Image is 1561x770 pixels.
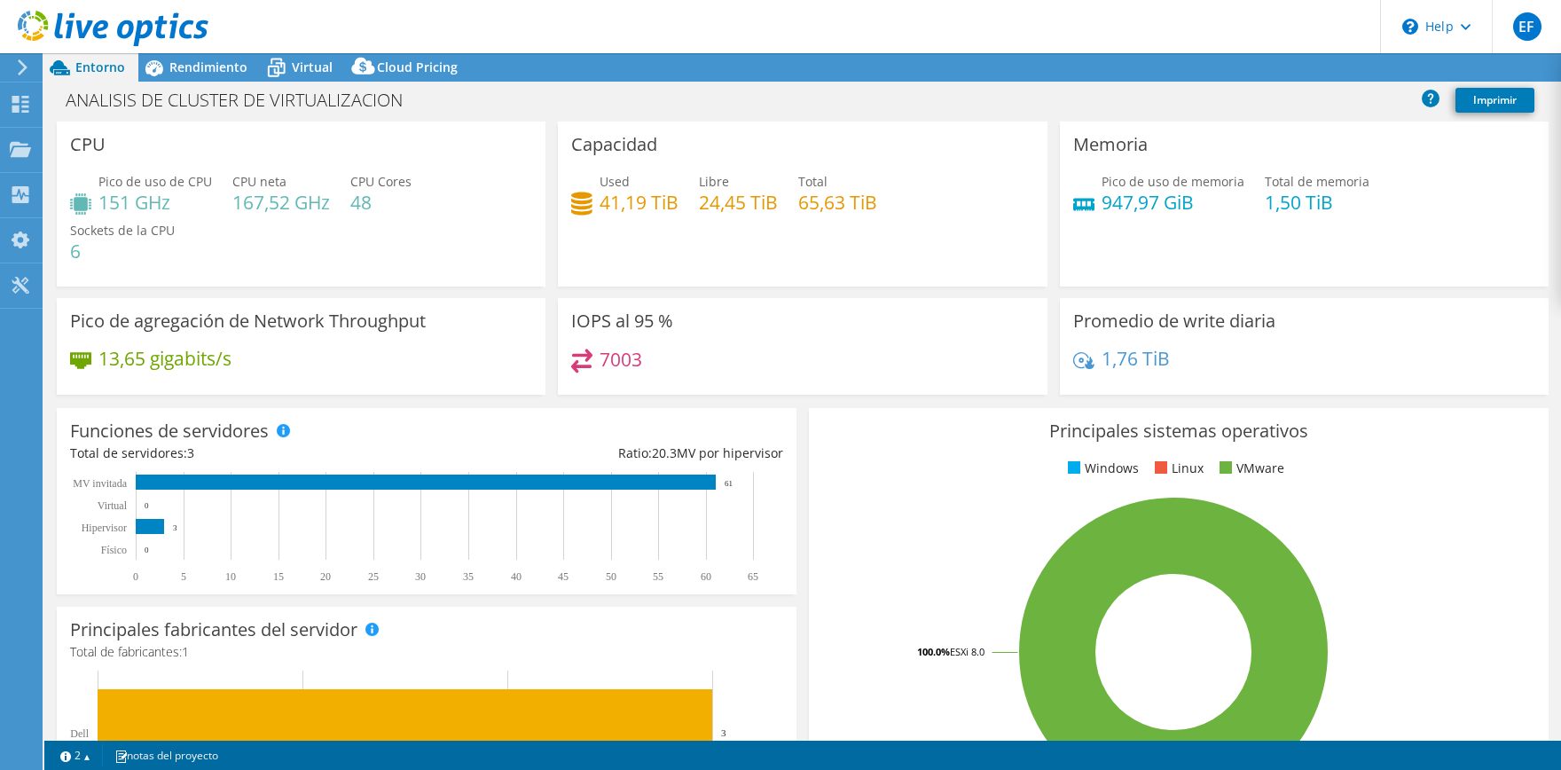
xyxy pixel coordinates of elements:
tspan: 100.0% [917,645,950,658]
h4: Total de fabricantes: [70,642,783,662]
text: Dell [70,727,89,740]
text: 40 [511,570,522,583]
text: 3 [173,523,177,532]
text: 65 [748,570,758,583]
span: Libre [699,173,729,190]
div: Ratio: MV por hipervisor [427,444,783,463]
text: 10 [225,570,236,583]
h3: Promedio de write diaria [1073,311,1275,331]
h1: ANALISIS DE CLUSTER DE VIRTUALIZACION [58,90,430,110]
h3: Memoria [1073,135,1148,154]
svg: \n [1402,19,1418,35]
text: Virtual [98,499,128,512]
tspan: ESXi 8.0 [950,645,984,658]
h4: 6 [70,241,175,261]
text: 20 [320,570,331,583]
text: 25 [368,570,379,583]
text: 50 [606,570,616,583]
h4: 41,19 TiB [600,192,679,212]
span: Sockets de la CPU [70,222,175,239]
div: Total de servidores: [70,444,427,463]
h3: Pico de agregación de Network Throughput [70,311,426,331]
span: Entorno [75,59,125,75]
h3: CPU [70,135,106,154]
li: VMware [1215,459,1284,478]
span: Cloud Pricing [377,59,458,75]
span: Used [600,173,630,190]
h4: 7003 [600,350,642,369]
h4: 1,50 TiB [1265,192,1369,212]
h4: 167,52 GHz [232,192,330,212]
h3: IOPS al 95 % [571,311,673,331]
li: Linux [1150,459,1204,478]
span: CPU Cores [350,173,412,190]
span: 1 [182,643,189,660]
span: Rendimiento [169,59,247,75]
h4: 1,76 TiB [1102,349,1170,368]
text: 55 [653,570,663,583]
text: 61 [725,479,733,488]
h4: 24,45 TiB [699,192,778,212]
span: Total [798,173,828,190]
h3: Capacidad [571,135,657,154]
h3: Principales fabricantes del servidor [70,620,357,640]
a: 2 [48,744,103,766]
text: 35 [463,570,474,583]
span: 3 [187,444,194,461]
h4: 947,97 GiB [1102,192,1244,212]
span: EF [1513,12,1541,41]
span: Pico de uso de CPU [98,173,212,190]
h4: 13,65 gigabits/s [98,349,231,368]
text: 45 [558,570,569,583]
text: 15 [273,570,284,583]
text: 60 [701,570,711,583]
span: 20.3 [652,444,677,461]
text: 30 [415,570,426,583]
text: 0 [145,501,149,510]
h3: Principales sistemas operativos [822,421,1535,441]
text: MV invitada [73,477,127,490]
span: Total de memoria [1265,173,1369,190]
h4: 48 [350,192,412,212]
text: 0 [133,570,138,583]
text: 0 [145,546,149,554]
h4: 65,63 TiB [798,192,877,212]
text: Hipervisor [82,522,127,534]
a: Imprimir [1455,88,1534,113]
text: 3 [721,727,726,738]
span: Virtual [292,59,333,75]
span: CPU neta [232,173,286,190]
a: notas del proyecto [102,744,231,766]
span: Pico de uso de memoria [1102,173,1244,190]
tspan: Físico [101,544,127,556]
li: Windows [1063,459,1139,478]
h4: 151 GHz [98,192,212,212]
text: 5 [181,570,186,583]
h3: Funciones de servidores [70,421,269,441]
